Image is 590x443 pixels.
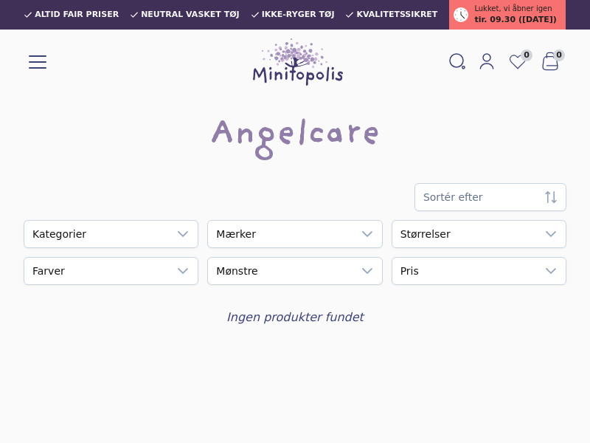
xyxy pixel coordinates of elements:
span: tir. 09.30 ([DATE]) [474,14,556,27]
span: Altid fair priser [35,10,119,19]
span: 0 [553,49,565,61]
span: 0 [521,49,532,61]
span: Lukket, vi åbner igen [474,3,552,14]
button: 0 [534,48,566,76]
div: Ingen produkter fundet [24,309,566,326]
span: Neutral vasket tøj [141,10,240,19]
span: Ikke-ryger tøj [262,10,335,19]
img: Minitopolis logo [253,38,343,86]
span: Kvalitetssikret [356,10,437,19]
a: Mit Minitopolis login [472,49,502,75]
h1: Angelcare [209,112,381,159]
a: 0 [502,48,534,76]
